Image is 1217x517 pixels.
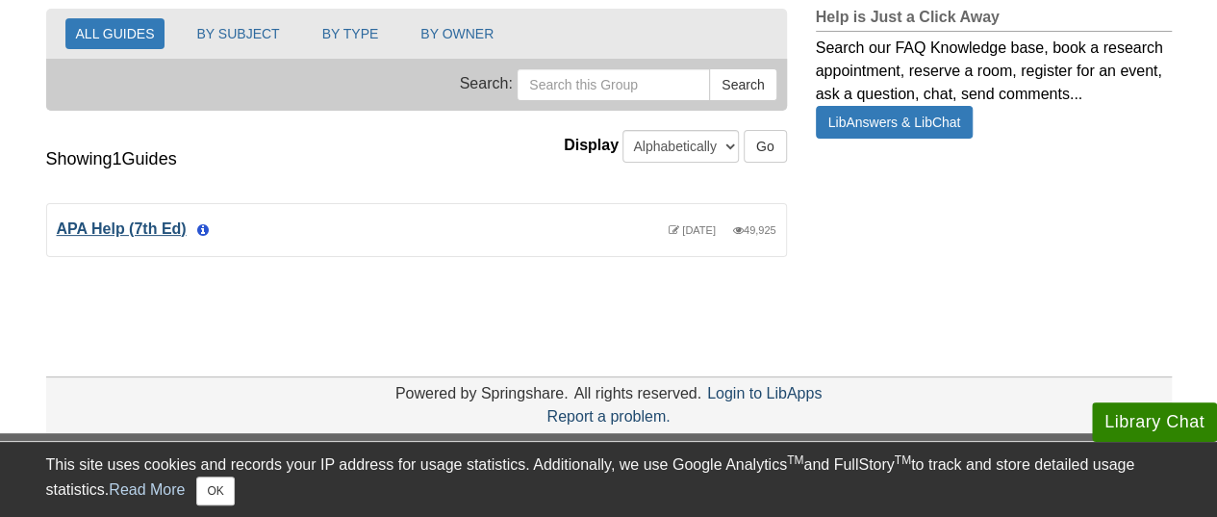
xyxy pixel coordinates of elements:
a: Read More [109,481,185,498]
div: Powered by Springshare. [393,385,571,401]
a: Report a problem. [546,408,670,425]
span: 1 [113,149,122,168]
div: This site uses cookies and records your IP address for usage statistics. Additionally, we use Goo... [46,453,1172,505]
button: BY SUBJECT [186,18,290,49]
div: Search our FAQ Knowledge base, book a research appointment, reserve a room, register for an event... [816,32,1172,106]
input: Search this Group [517,68,710,101]
div: All rights reserved. [570,385,704,401]
sup: TM [787,453,803,467]
button: BY OWNER [410,18,504,49]
a: LibAnswers & LibChat [816,106,974,139]
span: Number of visits this year [733,224,776,236]
a: APA Help (7th Ed) [57,220,187,237]
button: Search [709,68,776,101]
h2: Showing Guides [46,149,177,169]
button: Go [744,130,787,163]
button: Library Chat [1092,402,1217,442]
h2: Help is Just a Click Away [816,9,1172,32]
span: Last Updated [669,224,716,236]
a: Login to LibApps [707,385,822,401]
button: BY TYPE [312,18,390,49]
span: Search: [460,75,513,91]
label: Display [564,134,619,157]
button: ALL GUIDES [65,18,165,49]
sup: TM [895,453,911,467]
button: Close [196,477,234,505]
section: List of Guides [46,179,787,259]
